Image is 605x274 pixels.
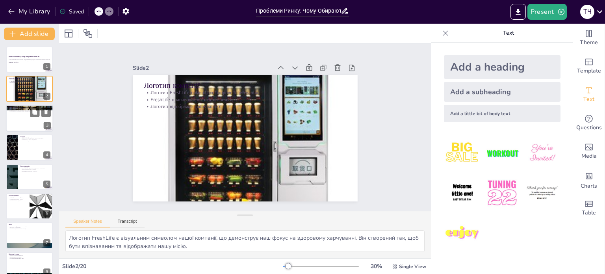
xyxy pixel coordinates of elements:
[20,136,50,138] p: Слоган
[9,227,50,228] p: Зручність у харчуванні.
[583,95,594,104] span: Text
[20,138,50,139] p: [PERSON_NAME] відображає нашу основну ідею.
[43,63,50,70] div: 1
[20,140,50,142] p: Важливість свідомого вибору.
[110,219,145,227] button: Transcript
[444,105,560,122] div: Add a little bit of body text
[8,108,51,110] p: FreshLife пропонує якісні рішення.
[573,52,605,80] div: Add ready made slides
[9,257,50,259] p: Історія про прагнення до змін.
[41,107,51,117] button: Delete Slide
[6,164,53,190] div: 5
[9,224,50,226] p: Місія
[582,209,596,217] span: Table
[9,194,27,197] p: Рік заснування
[573,24,605,52] div: Change the overall theme
[65,230,425,252] textarea: Логотип FreshLife є візуальним символом нашої компанії, що демонструє наш фокус на здоровому харч...
[9,199,27,200] p: Активне розширення послуг.
[166,56,345,163] p: Логотип відображає нашу місію.
[6,222,53,248] div: 7
[6,134,53,160] div: 4
[510,4,526,20] button: Export to PowerPoint
[573,109,605,137] div: Get real-time input from your audience
[580,5,594,19] div: Т Ч
[524,175,560,211] img: 6.jpeg
[20,165,50,167] p: Про компанію
[444,82,560,102] div: Add a subheading
[580,4,594,20] button: Т Ч
[43,93,50,100] div: 2
[9,80,50,82] p: FreshLife прагне виділитися на ринку.
[43,151,50,158] div: 4
[6,47,53,73] div: 1
[6,105,53,132] div: 3
[6,76,53,102] div: 2
[4,28,55,40] button: Add slide
[8,111,51,112] p: Доступність та зручність – наші пріоритети.
[65,219,110,227] button: Speaker Notes
[9,256,50,258] p: Зосередженість на якості.
[581,182,597,190] span: Charts
[524,135,560,171] img: 3.jpeg
[83,29,93,38] span: Position
[6,5,54,18] button: My Library
[576,123,602,132] span: Questions
[9,62,50,63] p: Generated with [URL]
[573,194,605,222] div: Add a table
[573,137,605,166] div: Add images, graphics, shapes or video
[573,166,605,194] div: Add charts and graphs
[444,175,481,211] img: 4.jpeg
[8,109,51,111] p: Ми допомагаємо людям зробити здоровий вибір.
[573,80,605,109] div: Add text boxes
[527,4,567,20] button: Present
[175,16,300,93] div: Slide 2
[173,43,352,151] p: Логотип FreshLife символізує здорове харчування.
[44,122,51,129] div: 3
[9,253,50,255] p: Коротка історія
[444,55,560,79] div: Add a heading
[62,27,75,40] div: Layout
[9,56,40,58] strong: Проблеми Ринку: Чому Обирають FreshLife
[484,135,520,171] img: 2.jpeg
[581,152,597,160] span: Media
[367,263,386,270] div: 30 %
[176,36,356,146] p: Логотип компанії
[8,106,51,108] p: Назва компанії
[9,226,50,227] p: Доступність здорового харчування для всіх.
[580,38,598,47] span: Theme
[9,79,50,80] p: Логотип FreshLife символізує здорове харчування.
[43,181,50,188] div: 5
[9,77,50,79] p: Логотип компанії
[20,170,50,172] p: Висока якість продуктів та послуг.
[169,50,348,157] p: FreshLife прагне виділитися на ринку.
[43,210,50,217] div: 6
[484,175,520,211] img: 5.jpeg
[9,200,27,201] p: Прагнення стати лідером.
[43,239,50,246] div: 7
[9,82,50,83] p: Логотип відображає нашу місію.
[20,167,50,169] p: Мета FreshLife – доступність здорового харчування.
[444,215,481,252] img: 7.jpeg
[59,8,84,15] div: Saved
[20,169,50,170] p: Професійна команда з досвідом.
[399,263,426,270] span: Single View
[577,67,601,75] span: Template
[256,5,341,17] input: Insert title
[9,197,27,199] p: FreshLife заснована у 2020 році.
[6,193,53,219] div: 6
[452,24,565,43] p: Text
[444,135,481,171] img: 1.jpeg
[9,59,50,62] p: У цій презентації ми розглянемо проблеми ринку здорового харчування, переваги FreshLife та як ми ...
[9,228,50,230] p: Основне завдання визначає наші дії.
[20,139,50,140] p: Запрошення до змін у харчуванні.
[9,255,50,256] p: Початок з невеликої команди.
[30,107,39,117] button: Duplicate Slide
[62,263,283,270] div: Slide 2 / 20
